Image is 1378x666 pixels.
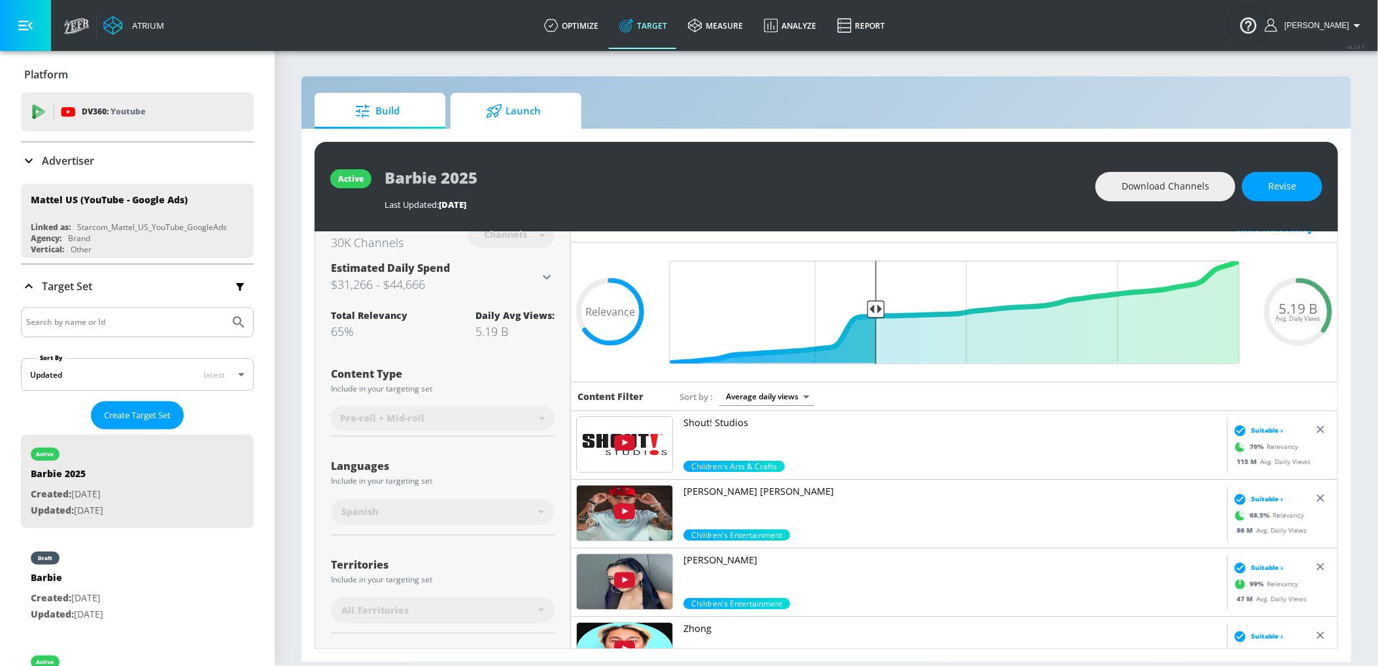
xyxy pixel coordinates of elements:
h3: $31,266 - $44,666 [331,275,539,293]
span: Launch [464,95,563,127]
span: All Territories [341,604,409,617]
div: 99.0% [683,598,790,609]
span: Children's Arts & Crafts [683,461,785,472]
div: Brand [68,233,90,244]
div: Suitable › [1230,630,1283,643]
span: Pre-roll + Mid-roll [340,412,424,425]
div: draft [38,555,52,561]
a: Report [827,2,895,49]
img: UUzoUWqjCbcfWFdOMvoep8FA [577,486,672,541]
span: Suitable › [1251,425,1283,435]
div: active [338,173,364,184]
a: Shout! Studios [683,416,1222,461]
div: All Territories [331,597,555,624]
div: Suitable › [1230,561,1283,574]
span: Create Target Set [104,408,171,423]
div: Updated [30,369,62,380]
button: Open Resource Center [1230,7,1267,43]
a: optimize [534,2,609,49]
div: active [37,659,54,665]
div: draftBarbieCreated:[DATE]Updated:[DATE] [21,539,254,632]
label: Sort By [37,354,65,362]
div: Barbie 2025 [31,467,103,486]
h6: Content Filter [577,390,644,403]
a: [PERSON_NAME] [PERSON_NAME] [683,485,1222,529]
div: Other [71,244,92,255]
div: Vertical: [31,244,64,255]
div: Estimated Daily Spend$31,266 - $44,666 [331,261,555,293]
span: 86 M [1237,525,1256,535]
img: UUpHaAKu74UHvcYCi2g_PvBQ [577,417,672,472]
p: [DATE] [31,486,103,503]
button: Create Target Set [91,401,184,429]
p: [DATE] [31,590,103,607]
input: Final Threshold [663,261,1246,364]
span: Relevance [585,307,635,317]
p: Zhong [683,622,1222,635]
div: Avg. Daily Views [1230,525,1307,535]
div: Average daily views [719,388,814,405]
p: Advertiser [42,154,94,168]
span: Suitable › [1251,631,1283,641]
div: Linked as: [31,222,71,233]
a: [PERSON_NAME] [683,554,1222,598]
div: Target Set [21,265,254,308]
div: Suitable › [1230,493,1283,506]
span: Updated: [31,504,74,516]
div: Atrium [127,20,164,31]
span: 47 M [1237,594,1256,603]
div: Mattel US (YouTube - Google Ads)Linked as:Starcom_Mattel_US_YouTube_GoogleAdsAgency:BrandVertical... [21,184,254,258]
div: 30K Channels [331,235,404,250]
img: UUyI6QRxXArFsfWlMdvoG2hw [577,554,672,609]
div: Daily Avg Views: [475,309,555,322]
div: Platform [21,56,254,93]
div: Relevancy [1230,437,1298,457]
div: Spanish [331,499,555,525]
span: v 4.33.5 [1347,43,1365,50]
span: Spanish [341,505,378,518]
span: Sort by [680,391,713,403]
div: Last Updated: [385,199,1082,210]
button: Download Channels [1095,172,1235,201]
span: 70 % [1250,648,1267,658]
div: 68.5% [683,529,790,541]
div: Include in your targeting set [331,576,555,584]
span: Avg. Daily Views [1276,316,1321,322]
a: Atrium [103,16,164,35]
span: 99 % [1250,579,1267,589]
div: Avg. Daily Views [1230,594,1307,604]
div: activeBarbie 2025Created:[DATE]Updated:[DATE] [21,435,254,528]
span: 115 M [1237,457,1260,466]
div: Relevancy [1230,643,1298,663]
p: [DATE] [31,607,103,623]
p: [PERSON_NAME] [683,554,1222,567]
button: Revise [1242,172,1322,201]
span: Revise [1268,178,1296,195]
span: Updated: [31,608,74,620]
div: Barbie [31,571,103,590]
div: Relevancy [1230,506,1304,525]
div: Advertiser [21,142,254,179]
span: Estimated Daily Spend [331,261,450,275]
span: Children's Entertainment [683,598,790,609]
span: Suitable › [1251,563,1283,573]
div: Languages [331,461,555,471]
div: 65% [331,324,407,339]
p: [DATE] [31,503,103,519]
span: 68.5 % [1250,510,1273,520]
div: Relevancy [1230,574,1298,594]
div: Include in your targeting set [331,477,555,485]
span: 70 % [1250,442,1267,452]
div: Content Type [331,369,555,379]
input: Search by name or Id [26,314,224,331]
span: Download Channels [1122,178,1209,195]
p: [PERSON_NAME] [PERSON_NAME] [683,485,1222,498]
div: DV360: Youtube [21,92,254,131]
div: Suitable › [1230,424,1283,437]
span: Children's Entertainment [683,529,790,541]
div: Avg. Daily Views [1230,457,1311,467]
div: 70.0% [683,461,785,472]
span: 5.19 B [1279,302,1318,316]
p: Target Set [42,279,92,293]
